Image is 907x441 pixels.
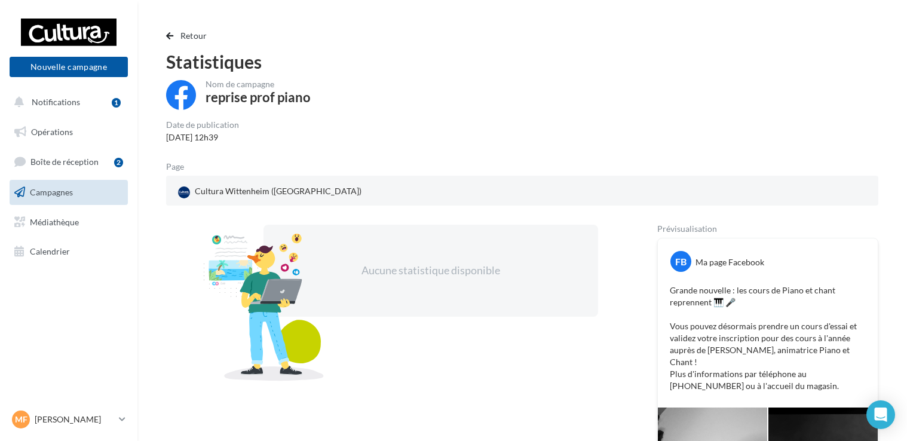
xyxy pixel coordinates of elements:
[166,121,239,129] div: Date de publication
[10,57,128,77] button: Nouvelle campagne
[7,239,130,264] a: Calendrier
[206,80,311,88] div: Nom de campagne
[657,225,878,233] div: Prévisualisation
[166,29,212,43] button: Retour
[30,216,79,226] span: Médiathèque
[7,149,130,174] a: Boîte de réception2
[112,98,121,108] div: 1
[166,163,194,171] div: Page
[114,158,123,167] div: 2
[7,180,130,205] a: Campagnes
[302,263,560,278] div: Aucune statistique disponible
[670,284,866,392] p: Grande nouvelle : les cours de Piano et chant reprennent 🎹 🎤 Vous pouvez désormais prendre un cou...
[7,210,130,235] a: Médiathèque
[670,251,691,272] div: FB
[35,414,114,425] p: [PERSON_NAME]
[206,91,311,104] div: reprise prof piano
[176,183,364,201] div: Cultura Wittenheim ([GEOGRAPHIC_DATA])
[166,131,239,143] div: [DATE] 12h39
[30,157,99,167] span: Boîte de réception
[10,408,128,431] a: MF [PERSON_NAME]
[31,127,73,137] span: Opérations
[866,400,895,429] div: Open Intercom Messenger
[695,256,764,268] div: Ma page Facebook
[7,120,130,145] a: Opérations
[30,187,73,197] span: Campagnes
[15,414,27,425] span: MF
[32,97,80,107] span: Notifications
[180,30,207,41] span: Retour
[166,53,878,71] div: Statistiques
[30,246,70,256] span: Calendrier
[176,183,407,201] a: Cultura Wittenheim ([GEOGRAPHIC_DATA])
[7,90,125,115] button: Notifications 1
